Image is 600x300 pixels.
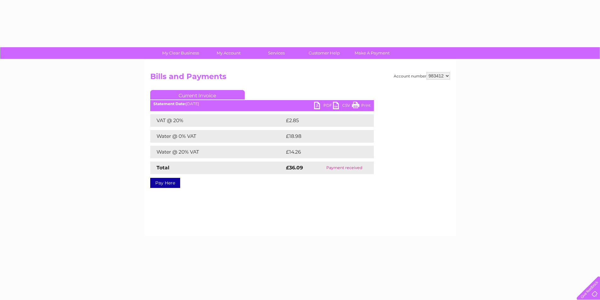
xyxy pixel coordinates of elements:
[150,178,180,188] a: Pay Here
[150,114,284,127] td: VAT @ 20%
[286,165,303,171] strong: £36.09
[352,102,371,111] a: Print
[284,146,361,158] td: £14.26
[150,102,374,106] div: [DATE]
[155,47,207,59] a: My Clear Business
[298,47,350,59] a: Customer Help
[157,165,169,171] strong: Total
[250,47,302,59] a: Services
[333,102,352,111] a: CSV
[150,90,245,99] a: Current Invoice
[394,72,450,80] div: Account number
[153,101,186,106] b: Statement Date:
[346,47,398,59] a: Make A Payment
[284,130,361,143] td: £18.98
[150,72,450,84] h2: Bills and Payments
[150,130,284,143] td: Water @ 0% VAT
[284,114,359,127] td: £2.85
[315,161,374,174] td: Payment received
[314,102,333,111] a: PDF
[150,146,284,158] td: Water @ 20% VAT
[203,47,254,59] a: My Account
